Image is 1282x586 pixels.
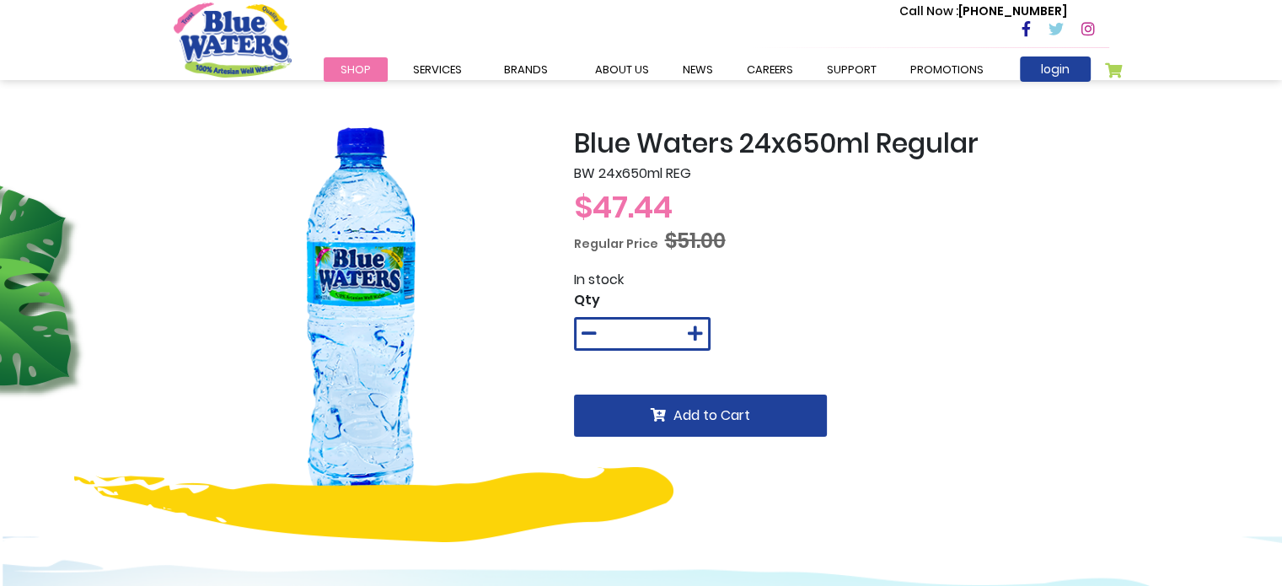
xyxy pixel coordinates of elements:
[574,395,827,437] button: Add to Cart
[673,406,750,425] span: Add to Cart
[574,164,1109,184] p: BW 24x650ml REG
[810,57,893,82] a: support
[666,57,730,82] a: News
[578,57,666,82] a: about us
[574,290,600,309] span: Qty
[574,270,624,289] span: In stock
[413,62,462,78] span: Services
[504,62,548,78] span: Brands
[665,227,726,255] span: $51.00
[893,57,1000,82] a: Promotions
[74,467,673,542] img: yellow-design.png
[174,3,292,77] a: store logo
[574,185,673,228] span: $47.44
[341,62,371,78] span: Shop
[574,127,1109,159] h2: Blue Waters 24x650ml Regular
[574,235,658,252] span: Regular Price
[899,3,958,19] span: Call Now :
[730,57,810,82] a: careers
[174,127,549,503] img: Blue_Waters_24x650ml_Regular_1_6.png
[1020,56,1091,82] a: login
[899,3,1067,20] p: [PHONE_NUMBER]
